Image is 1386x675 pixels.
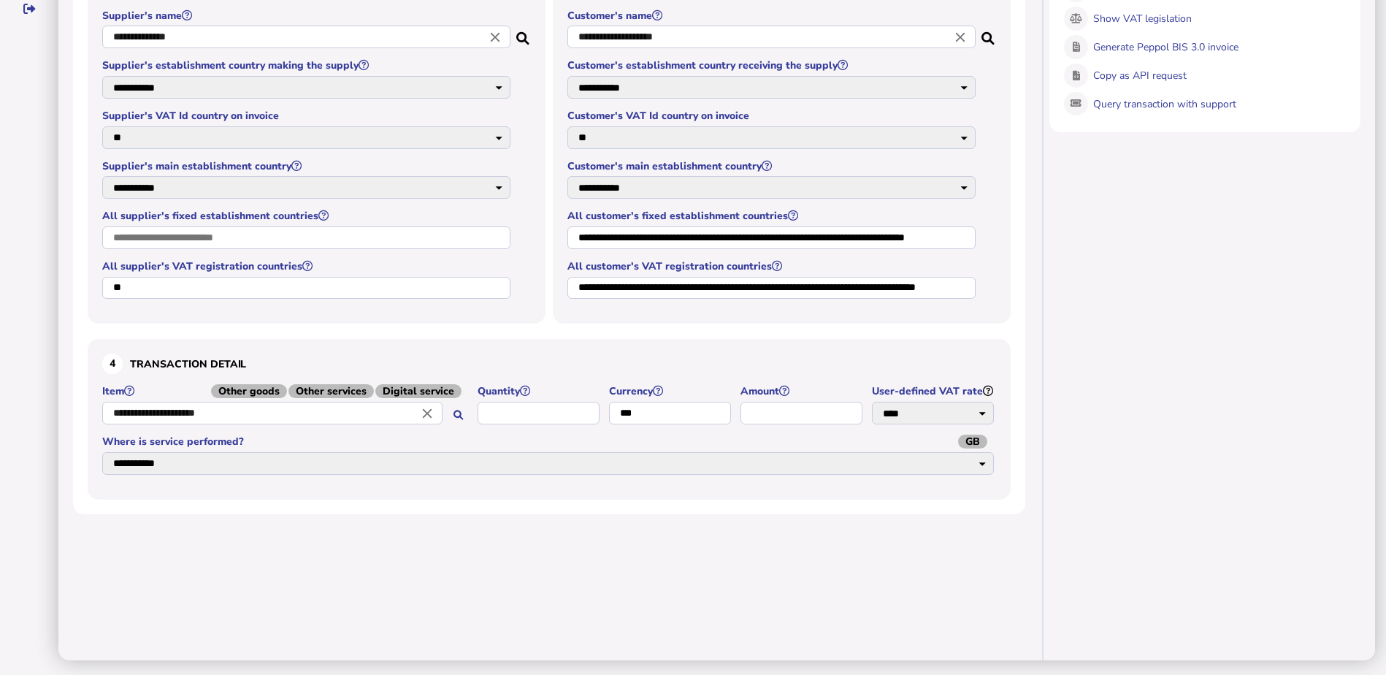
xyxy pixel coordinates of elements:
[288,384,374,398] span: Other services
[211,384,287,398] span: Other goods
[102,159,513,173] label: Supplier's main establishment country
[102,9,513,23] label: Supplier's name
[102,209,513,223] label: All supplier's fixed establishment countries
[567,109,978,123] label: Customer's VAT Id country on invoice
[567,159,978,173] label: Customer's main establishment country
[567,58,978,72] label: Customer's establishment country receiving the supply
[102,354,123,374] div: 4
[567,9,978,23] label: Customer's name
[419,405,435,422] i: Close
[88,339,1011,499] section: Define the item, and answer additional questions
[478,384,602,398] label: Quantity
[981,28,996,39] i: Search for a dummy customer
[102,384,470,398] label: Item
[952,29,968,45] i: Close
[740,384,865,398] label: Amount
[375,384,462,398] span: Digital service
[102,435,996,449] label: Where is service performed?
[102,109,513,123] label: Supplier's VAT Id country on invoice
[958,435,987,449] span: GB
[102,354,996,374] h3: Transaction detail
[567,209,978,223] label: All customer's fixed establishment countries
[487,29,503,45] i: Close
[567,259,978,273] label: All customer's VAT registration countries
[872,384,996,398] label: User-defined VAT rate
[102,259,513,273] label: All supplier's VAT registration countries
[446,403,470,427] button: Search for an item by HS code or use natural language description
[609,384,733,398] label: Currency
[516,28,531,39] i: Search for a dummy seller
[102,58,513,72] label: Supplier's establishment country making the supply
